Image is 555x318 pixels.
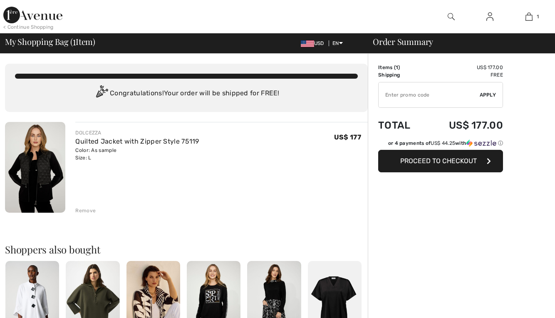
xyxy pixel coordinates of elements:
[378,64,425,71] td: Items ( )
[425,64,503,71] td: US$ 177.00
[75,129,199,137] div: DOLCEZZA
[3,7,62,23] img: 1ère Avenue
[334,133,361,141] span: US$ 177
[75,137,199,145] a: Quilted Jacket with Zipper Style 75119
[73,35,76,46] span: 1
[5,244,368,254] h2: Shoppers also bought
[332,40,343,46] span: EN
[466,139,496,147] img: Sezzle
[480,91,496,99] span: Apply
[75,147,199,161] div: Color: As sample Size: L
[400,157,477,165] span: Proceed to Checkout
[486,12,493,22] img: My Info
[448,12,455,22] img: search the website
[5,37,95,46] span: My Shopping Bag ( Item)
[378,139,503,150] div: or 4 payments ofUS$ 44.25withSezzle Click to learn more about Sezzle
[396,65,398,70] span: 1
[363,37,550,46] div: Order Summary
[3,23,54,31] div: < Continue Shopping
[525,12,533,22] img: My Bag
[301,40,314,47] img: US Dollar
[5,122,65,213] img: Quilted Jacket with Zipper Style 75119
[301,40,327,46] span: USD
[93,85,110,102] img: Congratulation2.svg
[480,12,500,22] a: Sign In
[379,82,480,107] input: Promo code
[388,139,503,147] div: or 4 payments of with
[425,111,503,139] td: US$ 177.00
[431,140,455,146] span: US$ 44.25
[425,71,503,79] td: Free
[378,150,503,172] button: Proceed to Checkout
[378,71,425,79] td: Shipping
[15,85,358,102] div: Congratulations! Your order will be shipped for FREE!
[537,13,539,20] span: 1
[75,207,96,214] div: Remove
[378,111,425,139] td: Total
[510,12,548,22] a: 1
